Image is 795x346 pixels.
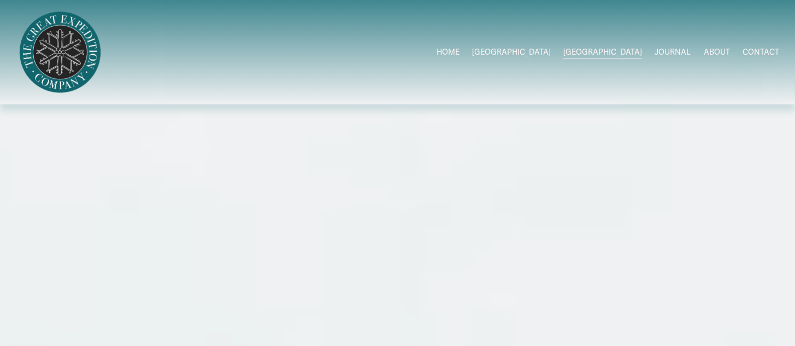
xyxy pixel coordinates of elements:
span: [GEOGRAPHIC_DATA] [563,45,642,60]
a: CONTACT [743,44,779,60]
span: [GEOGRAPHIC_DATA] [472,45,551,60]
img: Arctic Expeditions [16,8,104,97]
a: HOME [437,44,460,60]
a: folder dropdown [563,44,642,60]
a: JOURNAL [655,44,691,60]
a: ABOUT [704,44,730,60]
a: folder dropdown [472,44,551,60]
